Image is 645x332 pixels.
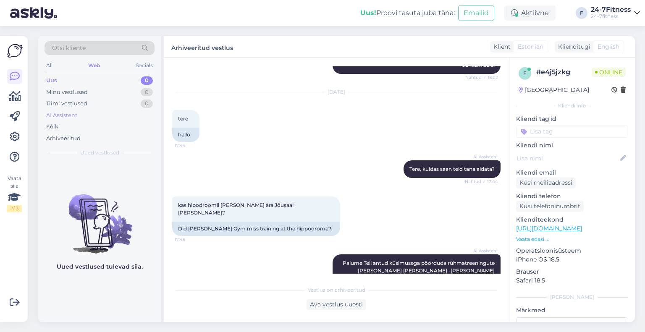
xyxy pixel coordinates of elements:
[172,128,199,142] div: hello
[516,255,628,264] p: iPhone OS 18.5
[516,201,584,212] div: Küsi telefoninumbrit
[38,179,161,255] img: No chats
[516,125,628,138] input: Lisa tag
[465,74,498,81] span: Nähtud ✓ 18:02
[516,141,628,150] p: Kliendi nimi
[516,168,628,177] p: Kliendi email
[516,177,576,188] div: Küsi meiliaadressi
[46,76,57,85] div: Uus
[516,276,628,285] p: Safari 18.5
[178,115,188,122] span: tere
[576,7,587,19] div: F
[141,99,153,108] div: 0
[46,88,88,97] div: Minu vestlused
[465,178,498,185] span: Nähtud ✓ 17:44
[141,76,153,85] div: 0
[308,286,365,294] span: Vestlus on arhiveeritud
[7,175,22,212] div: Vaata siia
[516,235,628,243] p: Vaata edasi ...
[178,202,295,216] span: kas hipodroomil [PERSON_NAME] ära Jõusaal [PERSON_NAME]?
[467,248,498,254] span: AI Assistent
[516,267,628,276] p: Brauser
[46,99,87,108] div: Tiimi vestlused
[409,166,495,172] span: Tere, kuidas saan teid täna aidata?
[7,43,23,59] img: Askly Logo
[171,41,233,52] label: Arhiveeritud vestlus
[141,88,153,97] div: 0
[52,44,86,52] span: Otsi kliente
[467,154,498,160] span: AI Assistent
[7,205,22,212] div: 2 / 3
[504,5,556,21] div: Aktiivne
[516,215,628,224] p: Klienditeekond
[46,123,58,131] div: Kõik
[517,154,619,163] input: Lisa nimi
[57,262,143,271] p: Uued vestlused tulevad siia.
[591,13,631,20] div: 24-7fitness
[45,60,54,71] div: All
[175,236,206,243] span: 17:45
[516,306,628,315] p: Märkmed
[516,102,628,110] div: Kliendi info
[360,9,376,17] b: Uus!
[555,42,590,51] div: Klienditugi
[46,111,77,120] div: AI Assistent
[490,42,511,51] div: Klient
[87,60,102,71] div: Web
[516,192,628,201] p: Kliendi telefon
[591,6,640,20] a: 24-7Fitness24-7fitness
[80,149,119,157] span: Uued vestlused
[172,88,501,96] div: [DATE]
[592,68,626,77] span: Online
[591,6,631,13] div: 24-7Fitness
[518,42,543,51] span: Estonian
[360,8,455,18] div: Proovi tasuta juba täna:
[523,70,527,76] span: e
[516,293,628,301] div: [PERSON_NAME]
[172,222,340,236] div: Did [PERSON_NAME] Gym miss training at the hippodrome?
[598,42,619,51] span: English
[516,246,628,255] p: Operatsioonisüsteem
[519,86,589,94] div: [GEOGRAPHIC_DATA]
[516,115,628,123] p: Kliendi tag'id
[46,134,81,143] div: Arhiveeritud
[458,5,494,21] button: Emailid
[516,225,582,232] a: [URL][DOMAIN_NAME]
[343,260,496,289] span: Palume Teil antud küsimusega pöörduda rühmatreeningute [PERSON_NAME] [PERSON_NAME] - [PERSON_NAME...
[536,67,592,77] div: # e4j5jzkg
[175,142,206,149] span: 17:44
[307,299,366,310] div: Ava vestlus uuesti
[134,60,155,71] div: Socials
